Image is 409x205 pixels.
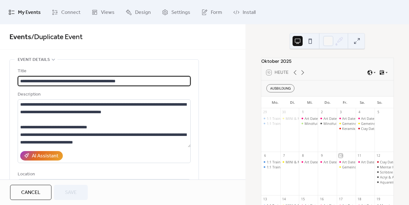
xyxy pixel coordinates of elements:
[266,97,284,108] div: Mo.
[228,3,260,22] a: Install
[356,116,375,121] div: Art Date: create & celebrate yourself
[301,154,305,158] div: 8
[361,126,376,131] div: Clay Date
[337,116,356,121] div: Art Date: create & celebrate yourself
[211,8,222,17] span: Form
[339,197,343,202] div: 17
[4,3,45,22] a: My Events
[376,154,381,158] div: 12
[263,154,267,158] div: 6
[358,154,362,158] div: 11
[375,160,394,164] div: Clay Date
[121,3,156,22] a: Design
[267,160,386,164] div: 1:1 Training mit [PERSON_NAME] (digital oder 5020 [GEOGRAPHIC_DATA])
[31,30,83,44] span: / Duplicate Event
[320,154,324,158] div: 9
[305,116,363,121] div: Art Date: create & celebrate yourself
[320,197,324,202] div: 16
[375,175,394,179] div: Acryl & Ausdruck: Mental Health Weekend
[337,165,356,169] div: Gemeinsam stark: Kreativzeit für Kind & Eltern
[339,154,343,158] div: 10
[358,110,362,114] div: 4
[375,165,394,169] div: Mental Health Sunday: Vom Konsumieren ins Kreieren
[282,197,286,202] div: 14
[356,121,375,126] div: Gemeinsam stark: Kreativzeit für Kind & Eltern
[266,84,294,92] div: AUSBILDUNG
[280,116,299,121] div: MINI & ME: Dein Moment mit Baby
[32,152,58,160] div: AI Assistant
[342,116,400,121] div: Art Date: create & celebrate yourself
[261,160,280,164] div: 1:1 Training mit Caterina (digital oder 5020 Salzburg)
[282,154,286,158] div: 7
[18,8,41,17] span: My Events
[267,121,386,126] div: 1:1 Training mit [PERSON_NAME] (digital oder 5020 [GEOGRAPHIC_DATA])
[10,185,51,200] button: Cancel
[319,97,336,108] div: Do.
[301,97,318,108] div: Mi.
[305,160,363,164] div: Art Date: create & celebrate yourself
[353,97,371,108] div: Sa.
[47,3,85,22] a: Connect
[376,110,381,114] div: 5
[261,58,394,65] div: Oktober 2025
[318,121,337,126] div: Mindful Morning
[318,116,337,121] div: Art Date: create & celebrate yourself
[337,121,356,126] div: Gemeinsam stark: Kreativzeit für Kind & Eltern
[267,165,386,169] div: 1:1 Training mit [PERSON_NAME] (digital oder 5020 [GEOGRAPHIC_DATA])
[356,126,375,131] div: Clay Date
[286,160,342,164] div: MINI & ME: Dein Moment mit Baby
[18,56,50,64] span: Event details
[157,3,195,22] a: Settings
[375,170,394,174] div: Scribble & Befreiung: Mental Health Weekend
[101,8,115,17] span: Views
[280,160,299,164] div: MINI & ME: Dein Moment mit Baby
[337,126,356,131] div: Keramikmalerei: Gestalte deinen Selbstliebe-Anker
[301,110,305,114] div: 1
[282,110,286,114] div: 30
[339,110,343,114] div: 3
[375,180,394,184] div: Aquarell & Flow: Mental Health Weekend
[356,160,375,164] div: Art Date: create & celebrate yourself
[87,3,119,22] a: Views
[320,110,324,114] div: 2
[243,8,256,17] span: Install
[371,97,388,108] div: So.
[380,160,395,164] div: Clay Date
[286,116,342,121] div: MINI & ME: Dein Moment mit Baby
[267,116,386,121] div: 1:1 Training mit [PERSON_NAME] (digital oder 5020 [GEOGRAPHIC_DATA])
[197,3,227,22] a: Form
[301,197,305,202] div: 15
[336,97,353,108] div: Fr.
[299,121,318,126] div: Mindful Moves – Achtsame Körperübungen für mehr Balance
[135,8,151,17] span: Design
[61,8,80,17] span: Connect
[261,116,280,121] div: 1:1 Training mit Caterina (digital oder 5020 Salzburg)
[261,121,280,126] div: 1:1 Training mit Caterina (digital oder 5020 Salzburg)
[18,171,189,178] div: Location
[323,116,382,121] div: Art Date: create & celebrate yourself
[358,197,362,202] div: 18
[376,197,381,202] div: 19
[299,116,318,121] div: Art Date: create & celebrate yourself
[18,91,189,98] div: Description
[284,97,301,108] div: Di.
[18,67,189,75] div: Title
[323,160,382,164] div: Art Date: create & celebrate yourself
[261,165,280,169] div: 1:1 Training mit Caterina (digital oder 5020 Salzburg)
[323,121,351,126] div: Mindful Morning
[171,8,190,17] span: Settings
[299,160,318,164] div: Art Date: create & celebrate yourself
[318,160,337,164] div: Art Date: create & celebrate yourself
[337,160,356,164] div: Art Date: create & celebrate yourself
[263,110,267,114] div: 29
[20,151,63,161] button: AI Assistant
[305,121,404,126] div: Mindful Moves – Achtsame Körperübungen für mehr Balance
[342,160,400,164] div: Art Date: create & celebrate yourself
[9,30,31,44] a: Events
[263,197,267,202] div: 13
[21,189,40,196] span: Cancel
